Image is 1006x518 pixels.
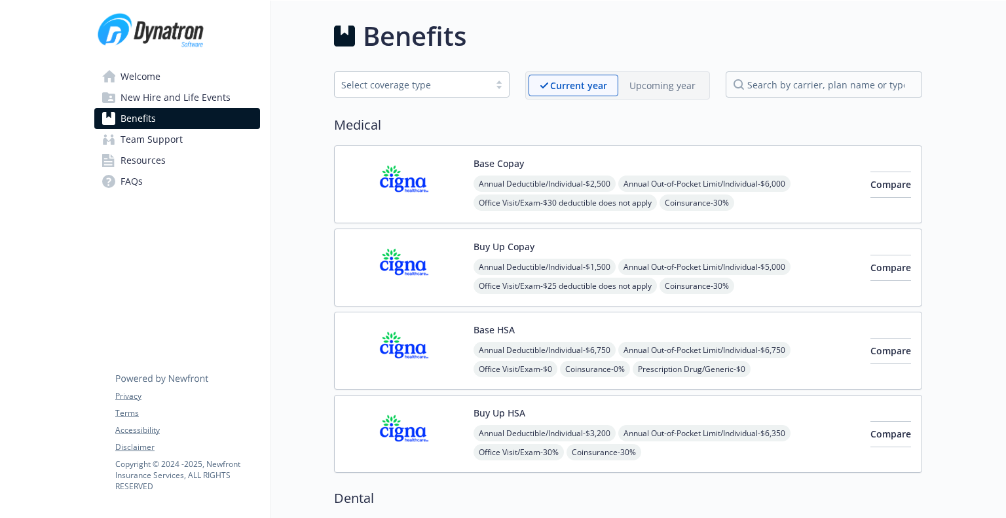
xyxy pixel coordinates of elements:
span: Annual Out-of-Pocket Limit/Individual - $6,350 [618,425,791,441]
span: Welcome [121,66,160,87]
span: New Hire and Life Events [121,87,231,108]
span: Annual Deductible/Individual - $3,200 [474,425,616,441]
img: CIGNA carrier logo [345,323,463,379]
a: Benefits [94,108,260,129]
span: Office Visit/Exam - $25 deductible does not apply [474,278,657,294]
span: Annual Deductible/Individual - $6,750 [474,342,616,358]
a: Terms [115,407,259,419]
span: Coinsurance - 30% [660,278,734,294]
button: Buy Up Copay [474,240,534,253]
button: Compare [870,255,911,281]
span: Compare [870,261,911,274]
div: Select coverage type [341,78,483,92]
button: Buy Up HSA [474,406,525,420]
h2: Medical [334,115,922,135]
span: Office Visit/Exam - 30% [474,444,564,460]
img: CIGNA carrier logo [345,157,463,212]
button: Compare [870,172,911,198]
span: Team Support [121,129,183,150]
h1: Benefits [363,16,466,56]
a: New Hire and Life Events [94,87,260,108]
a: Welcome [94,66,260,87]
a: Resources [94,150,260,171]
p: Copyright © 2024 - 2025 , Newfront Insurance Services, ALL RIGHTS RESERVED [115,458,259,492]
span: Compare [870,178,911,191]
button: Compare [870,421,911,447]
input: search by carrier, plan name or type [726,71,922,98]
span: Benefits [121,108,156,129]
a: FAQs [94,171,260,192]
span: Office Visit/Exam - $30 deductible does not apply [474,194,657,211]
a: Disclaimer [115,441,259,453]
a: Team Support [94,129,260,150]
span: Annual Out-of-Pocket Limit/Individual - $5,000 [618,259,791,275]
img: CIGNA carrier logo [345,240,463,295]
span: Coinsurance - 30% [567,444,641,460]
span: Compare [870,428,911,440]
img: CIGNA carrier logo [345,406,463,462]
button: Base Copay [474,157,524,170]
span: Prescription Drug/Generic - $0 [633,361,751,377]
span: Office Visit/Exam - $0 [474,361,557,377]
span: FAQs [121,171,143,192]
span: Annual Out-of-Pocket Limit/Individual - $6,000 [618,176,791,192]
p: Upcoming year [629,79,696,92]
span: Coinsurance - 30% [660,194,734,211]
span: Annual Deductible/Individual - $1,500 [474,259,616,275]
a: Privacy [115,390,259,402]
span: Resources [121,150,166,171]
button: Compare [870,338,911,364]
span: Compare [870,344,911,357]
a: Accessibility [115,424,259,436]
span: Coinsurance - 0% [560,361,630,377]
h2: Dental [334,489,922,508]
span: Annual Out-of-Pocket Limit/Individual - $6,750 [618,342,791,358]
p: Current year [550,79,607,92]
span: Annual Deductible/Individual - $2,500 [474,176,616,192]
button: Base HSA [474,323,515,337]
